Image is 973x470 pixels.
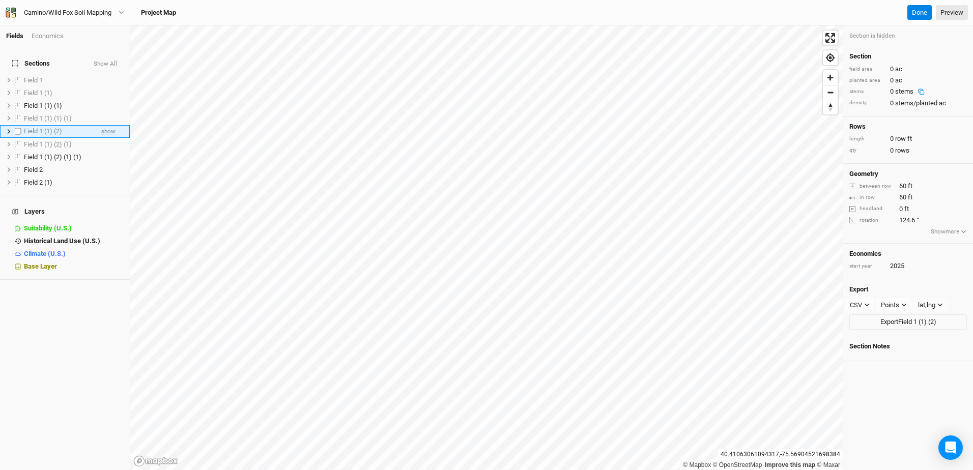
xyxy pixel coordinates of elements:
[849,99,885,107] div: density
[6,201,124,222] h4: Layers
[849,285,967,293] h4: Export
[24,250,124,258] div: Climate (U.S.)
[890,261,904,271] div: 2025
[849,193,967,202] div: 60
[876,298,911,313] button: Points
[5,7,125,18] button: Camino/Wild Fox Soil Mapping
[849,250,967,258] h4: Economics
[849,66,885,73] div: field area
[936,5,968,20] a: Preview
[6,32,23,40] a: Fields
[718,449,843,460] div: 40.41063061094317 , -75.56904521698384
[24,140,124,149] div: Field 1 (1) (2) (1)
[24,102,124,110] div: Field 1 (1) (1)
[849,262,885,270] div: start year
[930,227,967,237] button: Showmore
[849,314,967,330] button: ExportField 1 (1) (2)
[24,262,124,271] div: Base Layer
[823,50,838,65] button: Find my location
[849,183,894,190] div: between row
[24,153,81,161] span: Field 1 (1) (2) (1) (1)
[24,250,66,257] span: Climate (U.S.)
[843,25,973,46] div: Section is hidden
[24,237,100,245] span: Historical Land Use (U.S.)
[823,85,838,100] span: Zoom out
[849,99,967,108] div: 0
[24,8,111,18] div: Camino/Wild Fox Soil Mapping
[913,298,948,313] button: lat,lng
[24,262,57,270] span: Base Layer
[849,76,967,85] div: 0
[24,166,43,173] span: Field 2
[24,89,52,97] span: Field 1 (1)
[24,179,124,187] div: Field 2 (1)
[765,461,815,468] a: Improve this map
[24,76,43,84] span: Field 1
[895,65,902,74] span: ac
[817,461,840,468] a: Maxar
[895,146,909,155] span: rows
[130,25,843,470] canvas: Map
[24,114,124,123] div: Field 1 (1) (1) (1)
[904,204,909,214] span: ft
[908,182,912,191] span: ft
[24,224,72,232] span: Suitability (U.S.)
[823,100,838,114] button: Reset bearing to north
[913,88,929,96] button: Copy
[849,65,967,74] div: 0
[895,76,902,85] span: ac
[849,194,894,201] div: in row
[24,102,62,109] span: Field 1 (1) (1)
[849,342,890,350] span: Section Notes
[849,182,967,191] div: 60
[32,32,64,41] div: Economics
[24,127,62,135] span: Field 1 (1) (2)
[849,123,967,131] h4: Rows
[24,166,124,174] div: Field 2
[849,217,894,224] div: rotation
[141,9,176,17] h3: Project Map
[823,70,838,85] button: Zoom in
[849,170,878,178] h4: Geometry
[895,87,913,95] span: stems
[849,135,885,143] div: length
[24,114,72,122] span: Field 1 (1) (1) (1)
[850,300,862,310] div: CSV
[683,461,711,468] a: Mapbox
[24,153,124,161] div: Field 1 (1) (2) (1) (1)
[823,85,838,100] button: Zoom out
[918,300,935,310] div: lat,lng
[24,179,52,186] span: Field 2 (1)
[849,77,885,84] div: planted area
[849,204,909,214] div: 0
[938,435,963,460] div: Open Intercom Messenger
[895,134,912,143] span: row ft
[849,146,967,155] div: 0
[849,134,967,143] div: 0
[133,455,178,467] a: Mapbox logo
[908,193,912,202] span: ft
[101,125,116,138] span: show
[24,140,72,148] span: Field 1 (1) (2) (1)
[895,99,946,108] span: stems/planted ac
[93,61,118,68] button: Show All
[849,146,885,154] div: qty
[881,300,899,310] div: Points
[713,461,762,468] a: OpenStreetMap
[845,298,874,313] button: CSV
[907,5,932,20] button: Done
[849,205,894,213] div: headland
[24,224,124,232] div: Suitability (U.S.)
[24,76,124,84] div: Field 1
[823,31,838,45] button: Enter fullscreen
[24,127,93,135] div: Field 1 (1) (2)
[849,52,967,61] h4: Section
[24,237,124,245] div: Historical Land Use (U.S.)
[890,87,929,96] div: 0
[849,88,885,96] div: stems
